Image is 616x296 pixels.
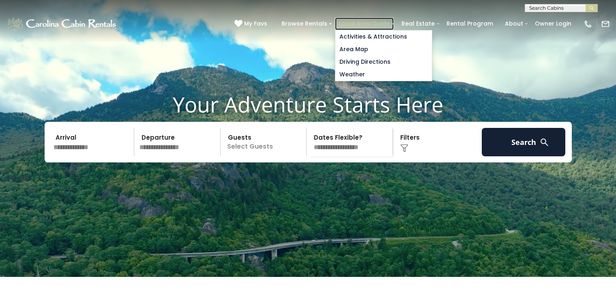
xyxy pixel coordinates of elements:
a: Rental Program [442,17,497,30]
p: Select Guests [223,128,307,156]
a: Local Area Guide [335,17,394,30]
a: Browse Rentals [277,17,331,30]
a: My Favs [234,19,269,28]
span: My Favs [244,19,267,28]
a: Activities & Attractions [335,30,432,43]
img: phone-regular-white.png [584,19,592,28]
a: Driving Directions [335,56,432,68]
img: White-1-1-2.png [6,16,118,32]
img: mail-regular-white.png [601,19,610,28]
a: About [501,17,527,30]
a: Area Map [335,43,432,56]
a: Weather [335,68,432,81]
img: filter--v1.png [400,144,408,152]
button: Search [482,128,566,156]
img: search-regular-white.png [539,137,549,147]
h1: Your Adventure Starts Here [6,92,610,117]
a: Owner Login [531,17,575,30]
a: Real Estate [397,17,439,30]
